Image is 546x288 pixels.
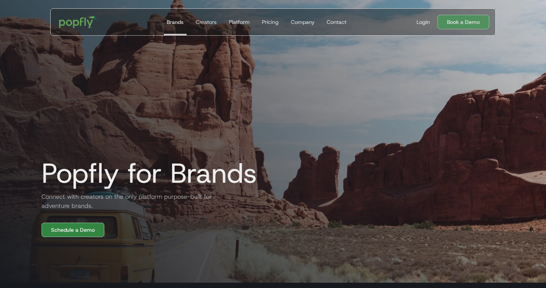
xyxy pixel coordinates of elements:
[262,18,279,26] div: Pricing
[196,18,217,26] div: Creators
[327,18,346,26] div: Contact
[413,18,433,26] a: Login
[167,18,184,26] div: Brands
[35,158,257,188] h1: Popfly for Brands
[324,9,350,35] a: Contact
[291,18,315,26] div: Company
[193,9,220,35] a: Creators
[437,15,489,29] a: Book a Demo
[42,223,104,237] a: Schedule a Demo
[226,9,253,35] a: Platform
[288,9,318,35] a: Company
[54,11,103,33] a: home
[164,9,187,35] a: Brands
[259,9,282,35] a: Pricing
[229,18,250,26] div: Platform
[417,18,430,26] div: Login
[35,192,218,210] h2: Connect with creators on the only platform purpose-built for adventure brands.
